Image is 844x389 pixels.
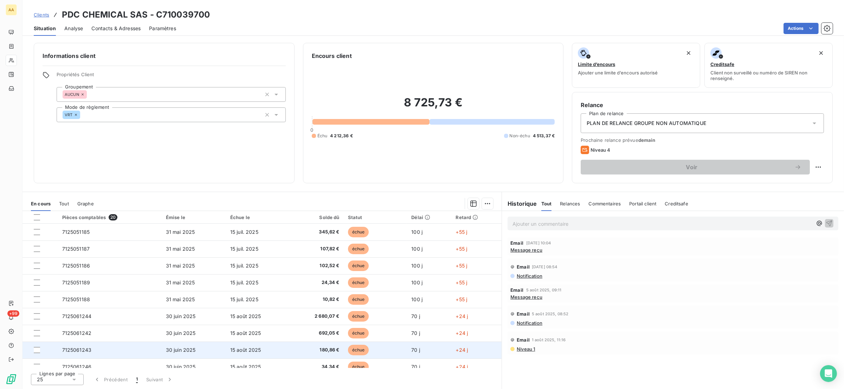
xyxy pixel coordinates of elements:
span: Contacts & Adresses [91,25,141,32]
span: Email [510,287,523,293]
span: 15 août 2025 [230,330,261,336]
span: Notification [516,273,542,279]
span: Graphe [77,201,94,206]
input: Ajouter une valeur [80,112,86,118]
span: Propriétés Client [57,72,286,81]
div: Solde dû [294,215,339,220]
span: [DATE] 10:04 [526,241,551,245]
h2: 8 725,73 € [312,95,555,117]
span: 31 mai 2025 [166,279,195,285]
span: 15 août 2025 [230,313,261,319]
span: 70 j [411,347,420,353]
span: 31 mai 2025 [166,296,195,302]
button: Limite d’encoursAjouter une limite d’encours autorisé [572,43,700,88]
span: Limite d’encours [578,61,615,67]
span: échue [348,261,369,271]
span: Message reçu [510,247,542,253]
span: 180,86 € [294,347,339,354]
div: AA [6,4,17,15]
span: AUCUN [65,92,79,97]
span: 70 j [411,364,420,370]
span: 15 juil. 2025 [230,296,258,302]
span: échue [348,294,369,305]
span: Voir [589,164,794,170]
span: 2 680,07 € [294,313,339,320]
span: Paramètres [149,25,176,32]
span: Relances [560,201,580,206]
span: [DATE] 08:54 [532,265,558,269]
span: 7125051186 [62,263,90,269]
span: 100 j [411,296,423,302]
span: VRT [65,113,72,117]
span: +24 j [456,313,468,319]
span: +99 [7,310,19,317]
span: échue [348,345,369,355]
span: 7125051188 [62,296,90,302]
span: 70 j [411,330,420,336]
h6: Informations client [43,52,286,60]
span: 0 [311,127,314,133]
span: 100 j [411,229,423,235]
span: +24 j [456,347,468,353]
button: CreditsafeClient non surveillé ou numéro de SIREN non renseigné. [704,43,833,88]
span: 7125051185 [62,229,90,235]
div: Échue le [230,215,285,220]
span: +55 j [456,296,468,302]
span: Non-échu [510,133,530,139]
span: échue [348,227,369,237]
button: 1 [132,372,142,387]
div: Délai [411,215,447,220]
h6: Historique [502,199,537,208]
a: Clients [34,11,49,18]
div: Émise le [166,215,222,220]
span: 7125061244 [62,313,92,319]
span: 34,34 € [294,363,339,370]
div: Pièces comptables [62,214,157,220]
button: Actions [784,23,819,34]
span: +55 j [456,246,468,252]
span: demain [638,137,656,143]
span: 100 j [411,279,423,285]
span: 15 août 2025 [230,347,261,353]
span: PLAN DE RELANCE GROUPE NON AUTOMATIQUE [587,120,706,127]
span: Échu [317,133,328,139]
span: échue [348,277,369,288]
span: En cours [31,201,51,206]
span: Analyse [64,25,83,32]
span: Tout [59,201,69,206]
span: 100 j [411,263,423,269]
span: 70 j [411,313,420,319]
span: 24,34 € [294,279,339,286]
span: Email [517,337,530,343]
span: Prochaine relance prévue [581,137,824,143]
span: 1 août 2025, 11:16 [532,338,566,342]
span: Commentaires [589,201,621,206]
span: +24 j [456,364,468,370]
span: Creditsafe [665,201,688,206]
span: 107,82 € [294,245,339,252]
span: Notification [516,320,542,326]
span: Tout [541,201,552,206]
span: 102,52 € [294,262,339,269]
span: 1 [136,376,138,383]
button: Précédent [89,372,132,387]
h6: Encours client [312,52,352,60]
div: Retard [456,215,498,220]
span: Email [517,264,530,270]
input: Ajouter une valeur [87,91,92,98]
span: 31 mai 2025 [166,229,195,235]
span: 7125051187 [62,246,90,252]
span: Email [517,311,530,317]
span: +55 j [456,263,468,269]
span: Niveau 1 [516,346,535,352]
span: Portail client [629,201,656,206]
span: 30 juin 2025 [166,313,196,319]
span: Situation [34,25,56,32]
span: 30 juin 2025 [166,347,196,353]
span: 20 [109,214,117,220]
span: 7125061242 [62,330,92,336]
span: 30 juin 2025 [166,330,196,336]
span: échue [348,328,369,338]
span: 25 [37,376,43,383]
button: Suivant [142,372,178,387]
